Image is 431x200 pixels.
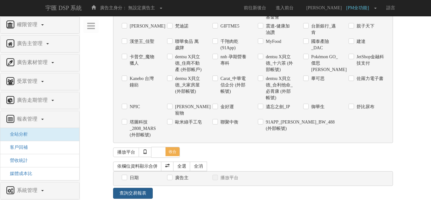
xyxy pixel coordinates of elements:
label: dentsu X貝立德_大家房屋 (外部帳號) [173,76,203,95]
label: 建達 [355,38,366,45]
a: 客戶回補 [5,145,28,150]
a: 系統管理 [5,186,74,196]
label: dentsu X貝立德_十六茶 (外部帳號) [264,54,294,73]
label: 國泰產險_DAC [310,38,339,51]
span: 廣告走期管理 [15,97,51,103]
label: 廣告主 [173,175,189,181]
label: 震達-健康加油讚 [264,23,294,36]
label: 台新銀行_邁肯 [310,23,339,36]
label: Kanebo 台灣鐘紡 [128,76,158,88]
label: 舒比尿布 [355,104,374,110]
label: MyFood [264,38,281,45]
label: 日期 [128,175,139,181]
label: GIFTME5 [219,23,239,29]
a: 查詢交易報表 [113,188,152,199]
label: dentsu X貝立德_住商不動產 (外部帳戶) [173,54,203,73]
label: JetShop金融科技支付 [355,54,384,67]
span: 廣告素材管理 [15,60,51,65]
label: 聯華食品 萬歲牌 [173,38,203,51]
a: 廣告主管理 [5,39,74,49]
label: [PERSON_NAME] [128,23,158,29]
span: 系統管理 [15,188,41,193]
a: 營收統計 [5,158,28,163]
span: 收合 [165,147,180,156]
label: 佐羅力電子書 [355,76,383,82]
label: [PERSON_NAME]寵物 [173,104,203,116]
label: dentsu X貝立德_合利他命_必胃康 (外部帳號) [264,76,294,101]
span: 受眾管理 [15,78,41,84]
label: 漢堡王_佳聖 [128,38,154,45]
label: Pokémon GO_傑思[PERSON_NAME] [310,54,339,73]
label: 遺忘之劍_IP [264,104,290,110]
span: [PERSON_NAME] [303,5,345,10]
label: 梵迪諾 [173,23,189,29]
label: Carat_中華電信企分 (外部帳號) [219,76,248,95]
label: 畢可思 [310,76,325,82]
a: 權限管理 [5,20,74,30]
a: 全消 [190,162,207,171]
label: nnb 孕期營養專科 [219,54,248,67]
label: 千翔肉乾(91App) [219,38,248,51]
label: 金好運 [219,104,234,110]
span: 權限管理 [15,22,41,27]
label: 91APP_[PERSON_NAME]_BW_488 (外部帳號) [264,119,294,132]
span: [PM全功能] [346,5,373,10]
label: 歐米綠手工皂 [173,119,202,125]
label: 播放平台 [219,175,238,181]
span: 廣告主身分： [100,5,127,10]
label: 親子天下 [355,23,374,29]
a: 全選 [173,162,190,171]
a: 全站分析 [5,132,28,137]
label: NPIC [128,104,140,110]
a: 廣告走期管理 [5,95,74,106]
span: 無設定廣告主 [128,5,155,10]
label: 御華生 [310,104,325,110]
span: 廣告主管理 [15,41,46,46]
a: 媒體成本比 [5,171,32,176]
a: 廣告素材管理 [5,58,74,68]
a: 報表管理 [5,114,74,124]
label: 卡普空_魔物獵人 [128,54,158,67]
label: 塔圖科技_2808_MARS (外部帳號) [128,119,158,138]
span: 報表管理 [15,116,41,122]
a: 受眾管理 [5,76,74,87]
label: 聯聚中衡 [219,119,238,125]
